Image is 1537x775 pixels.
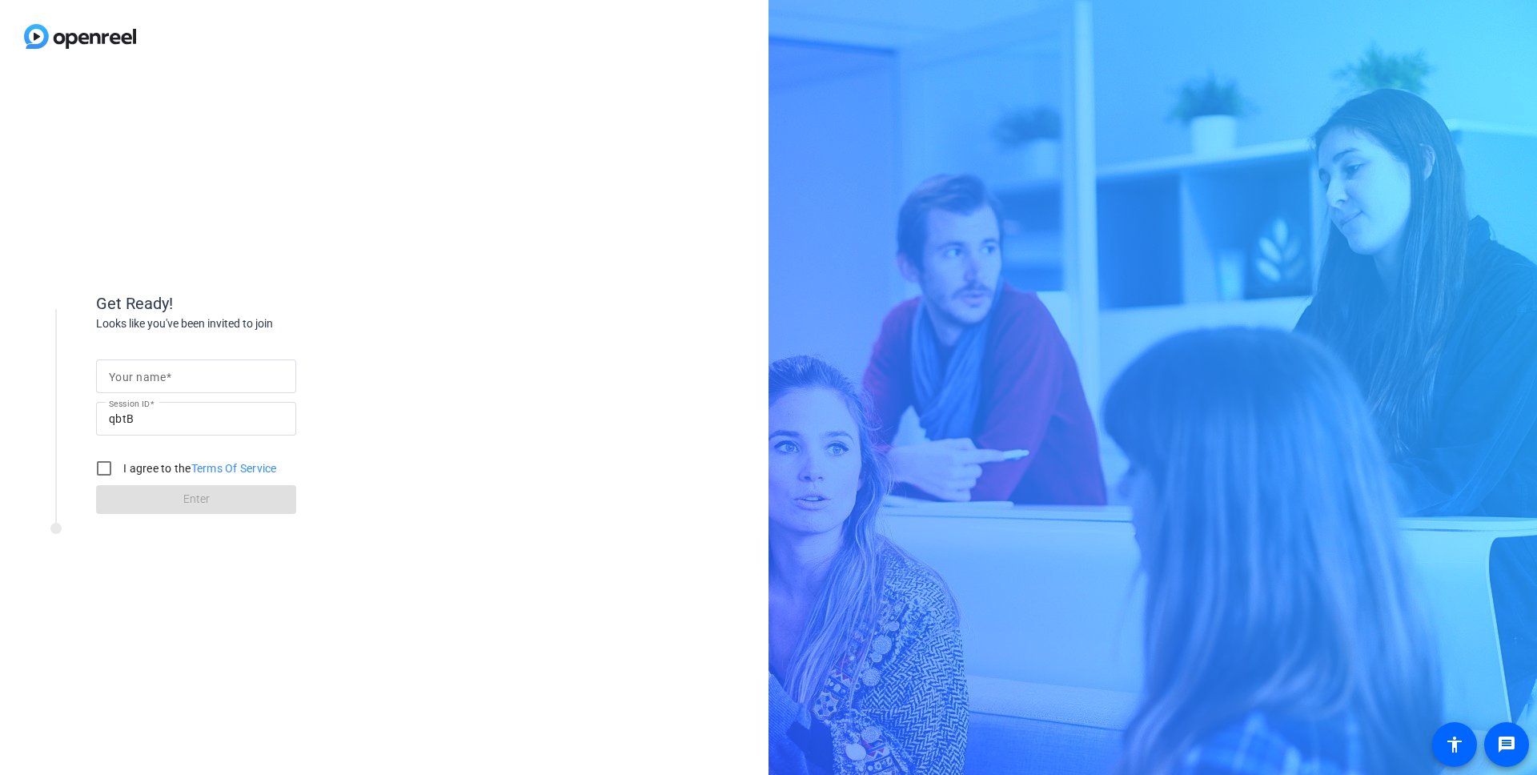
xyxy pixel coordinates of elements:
mat-icon: message [1497,735,1516,754]
mat-label: Session ID [109,399,150,408]
a: Terms Of Service [191,462,277,475]
mat-icon: accessibility [1445,735,1464,754]
label: I agree to the [120,460,277,476]
div: Looks like you've been invited to join [96,315,416,332]
mat-label: Your name [109,371,166,383]
div: Get Ready! [96,291,416,315]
